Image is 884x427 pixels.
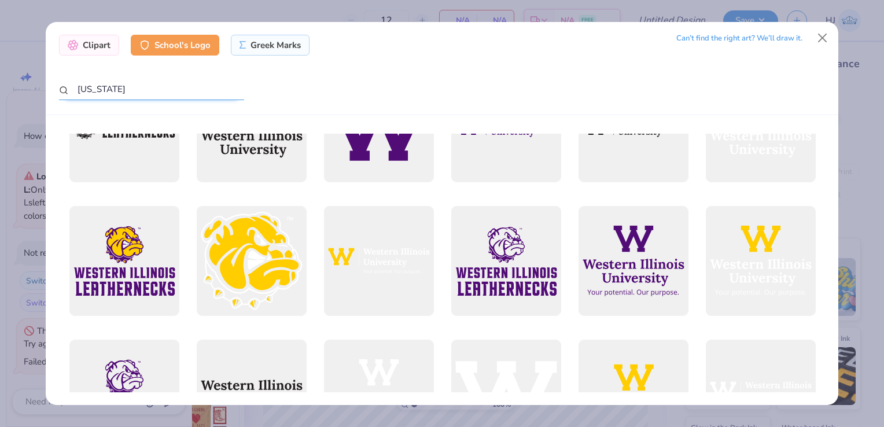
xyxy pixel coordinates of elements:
[812,27,834,49] button: Close
[59,35,119,56] div: Clipart
[59,79,244,100] input: Search by name
[131,35,219,56] div: School's Logo
[676,28,802,49] div: Can’t find the right art? We’ll draw it.
[231,35,310,56] div: Greek Marks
